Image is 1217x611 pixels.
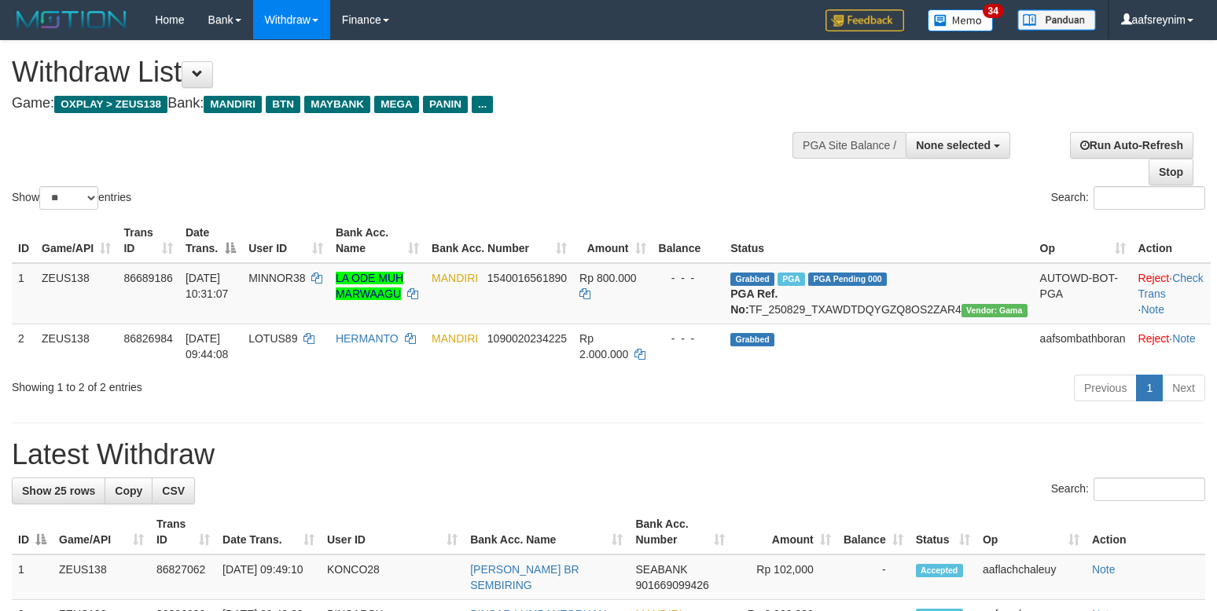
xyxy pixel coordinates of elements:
th: Bank Acc. Number: activate to sort column ascending [629,510,730,554]
span: CSV [162,485,185,497]
td: aaflachchaleuy [976,554,1086,600]
span: Copy 1090020234225 to clipboard [487,332,567,345]
th: Bank Acc. Name: activate to sort column ascending [464,510,629,554]
input: Search: [1094,186,1205,210]
span: Vendor URL: https://trx31.1velocity.biz [961,304,1028,317]
span: OXPLAY > ZEUS138 [54,96,167,113]
td: ZEUS138 [35,263,117,324]
span: SEABANK [635,563,687,576]
th: User ID: activate to sort column ascending [242,218,329,263]
td: 1 [12,554,53,600]
td: 2 [12,324,35,368]
td: · · [1132,263,1211,324]
span: Grabbed [730,273,774,286]
span: Show 25 rows [22,485,95,497]
input: Search: [1094,477,1205,501]
a: Check Trans [1138,272,1204,300]
span: Copy 901669099426 to clipboard [635,579,708,591]
th: Op: activate to sort column ascending [976,510,1086,554]
a: LA ODE MUH MARWAAGU [336,272,403,300]
th: ID [12,218,35,263]
a: 1 [1136,375,1163,401]
a: CSV [152,477,195,504]
span: Marked by aafkaynarin [778,273,805,286]
a: Run Auto-Refresh [1070,132,1193,159]
a: Previous [1074,375,1137,401]
a: Note [1092,563,1116,576]
b: PGA Ref. No: [730,287,778,316]
h4: Game: Bank: [12,96,796,112]
span: MANDIRI [432,272,478,284]
span: PANIN [423,96,468,113]
th: Balance: activate to sort column ascending [837,510,910,554]
span: Copy [115,485,142,497]
img: Button%20Memo.svg [928,9,994,31]
div: - - - [659,270,719,286]
img: MOTION_logo.png [12,8,131,31]
a: Stop [1149,159,1193,185]
th: Bank Acc. Number: activate to sort column ascending [425,218,573,263]
td: 86827062 [150,554,216,600]
span: MINNOR38 [248,272,305,284]
td: TF_250829_TXAWDTDQYGZQ8OS2ZAR4 [724,263,1033,324]
th: Action [1086,510,1205,554]
td: Rp 102,000 [731,554,837,600]
button: None selected [906,132,1010,159]
td: aafsombathboran [1034,324,1132,368]
th: Action [1132,218,1211,263]
span: BTN [266,96,300,113]
th: User ID: activate to sort column ascending [321,510,464,554]
a: Reject [1138,272,1170,284]
div: Showing 1 to 2 of 2 entries [12,373,495,395]
th: Date Trans.: activate to sort column descending [179,218,242,263]
span: Rp 2.000.000 [579,332,628,360]
th: Balance [653,218,725,263]
span: ... [472,96,493,113]
span: [DATE] 09:44:08 [186,332,229,360]
div: - - - [659,331,719,346]
th: Status: activate to sort column ascending [910,510,976,554]
a: Copy [105,477,153,504]
span: PGA Pending [808,273,887,286]
span: 86826984 [123,332,172,345]
span: LOTUS89 [248,332,297,345]
a: Show 25 rows [12,477,105,504]
div: PGA Site Balance / [792,132,906,159]
th: Game/API: activate to sort column ascending [35,218,117,263]
span: 86689186 [123,272,172,284]
span: Rp 800.000 [579,272,636,284]
span: MEGA [374,96,419,113]
th: Amount: activate to sort column ascending [573,218,652,263]
a: Note [1141,303,1164,316]
th: Trans ID: activate to sort column ascending [150,510,216,554]
span: MAYBANK [304,96,370,113]
a: HERMANTO [336,332,399,345]
td: · [1132,324,1211,368]
img: Feedback.jpg [825,9,904,31]
span: [DATE] 10:31:07 [186,272,229,300]
a: Note [1172,332,1196,345]
th: Date Trans.: activate to sort column ascending [216,510,321,554]
span: Accepted [916,564,963,577]
th: Amount: activate to sort column ascending [731,510,837,554]
span: MANDIRI [432,332,478,345]
span: MANDIRI [204,96,262,113]
a: [PERSON_NAME] BR SEMBIRING [470,563,579,591]
td: 1 [12,263,35,324]
label: Show entries [12,186,131,210]
span: 34 [983,4,1004,18]
th: Trans ID: activate to sort column ascending [117,218,178,263]
h1: Latest Withdraw [12,439,1205,470]
td: [DATE] 09:49:10 [216,554,321,600]
img: panduan.png [1017,9,1096,31]
th: Op: activate to sort column ascending [1034,218,1132,263]
label: Search: [1051,477,1205,501]
td: KONCO28 [321,554,464,600]
td: ZEUS138 [35,324,117,368]
h1: Withdraw List [12,57,796,88]
a: Reject [1138,332,1170,345]
a: Next [1162,375,1205,401]
th: Bank Acc. Name: activate to sort column ascending [329,218,425,263]
th: Status [724,218,1033,263]
span: Grabbed [730,333,774,346]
